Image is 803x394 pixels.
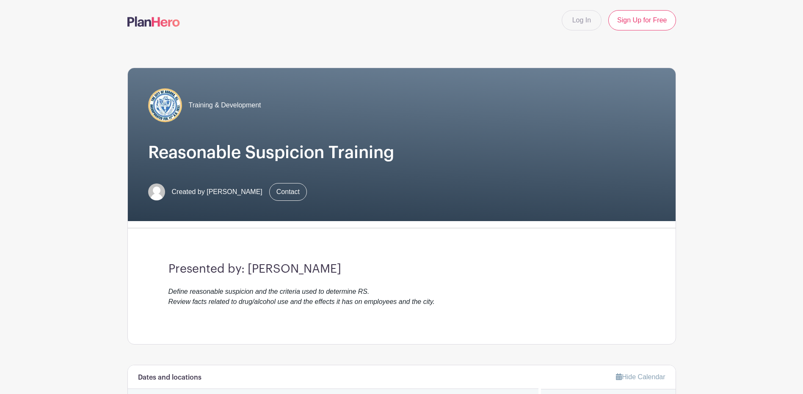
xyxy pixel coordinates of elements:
[148,183,165,200] img: default-ce2991bfa6775e67f084385cd625a349d9dcbb7a52a09fb2fda1e96e2d18dcdb.png
[616,373,665,380] a: Hide Calendar
[138,374,201,382] h6: Dates and locations
[189,100,261,110] span: Training & Development
[148,142,655,163] h1: Reasonable Suspicion Training
[269,183,307,201] a: Contact
[148,88,182,122] img: COA%20logo%20(2).jpg
[168,288,435,305] em: Define reasonable suspicion and the criteria used to determine RS. Review facts related to drug/a...
[608,10,676,30] a: Sign Up for Free
[562,10,602,30] a: Log In
[127,16,180,27] img: logo-507f7623f17ff9eddc593b1ce0a138ce2505c220e1c5a4e2b4648c50719b7d32.svg
[172,187,262,197] span: Created by [PERSON_NAME]
[168,262,635,276] h3: Presented by: [PERSON_NAME]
